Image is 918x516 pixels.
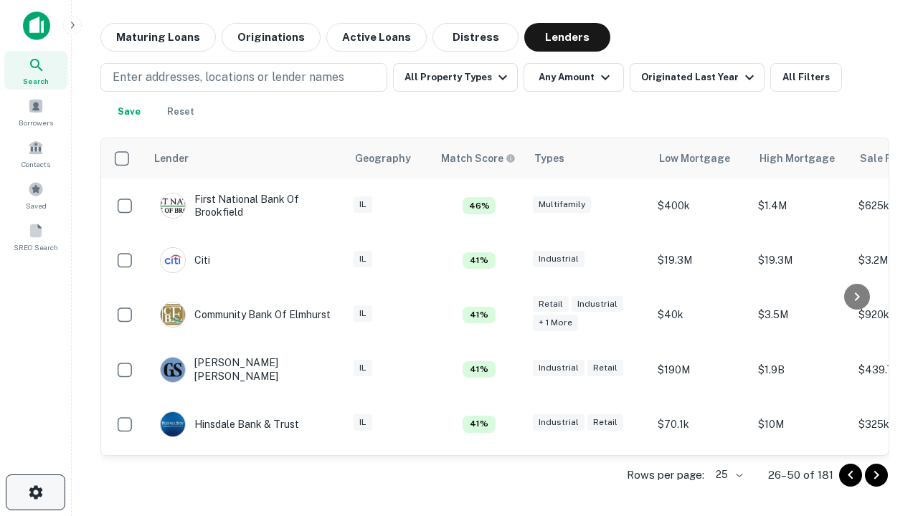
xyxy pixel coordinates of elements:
[650,138,751,178] th: Low Mortgage
[533,414,585,431] div: Industrial
[587,414,623,431] div: Retail
[222,23,321,52] button: Originations
[355,150,411,167] div: Geography
[354,251,372,267] div: IL
[354,305,372,322] div: IL
[393,63,518,92] button: All Property Types
[751,397,851,451] td: $10M
[161,248,185,272] img: picture
[627,467,704,484] p: Rows per page:
[572,296,623,312] div: Industrial
[441,150,516,166] div: Capitalize uses an advanced AI algorithm to match your search with the best lender. The match sco...
[106,97,152,126] button: Save your search to get updates of matches that match your search criteria.
[650,287,751,342] td: $40k
[19,117,53,128] span: Borrowers
[354,196,372,213] div: IL
[463,416,496,433] div: Matching Properties: 9, hasApolloMatch: undefined
[751,233,851,287] td: $19.3M
[533,196,591,213] div: Multifamily
[26,200,47,211] span: Saved
[161,302,185,327] img: picture
[650,397,751,451] td: $70.1k
[441,150,513,166] h6: Match Score
[113,69,344,86] p: Enter addresses, locations or lender names
[650,233,751,287] td: $19.3M
[4,217,67,256] a: SREO Search
[751,451,851,506] td: $3.3M
[650,342,751,396] td: $190M
[432,138,526,178] th: Capitalize uses an advanced AI algorithm to match your search with the best lender. The match sco...
[463,197,496,214] div: Matching Properties: 10, hasApolloMatch: undefined
[463,307,496,324] div: Matching Properties: 9, hasApolloMatch: undefined
[354,414,372,431] div: IL
[4,51,67,90] a: Search
[160,411,299,437] div: Hinsdale Bank & Trust
[326,23,427,52] button: Active Loans
[22,158,50,170] span: Contacts
[161,193,185,218] img: picture
[463,361,496,378] div: Matching Properties: 9, hasApolloMatch: undefined
[14,242,58,253] span: SREO Search
[524,63,624,92] button: Any Amount
[524,23,610,52] button: Lenders
[839,464,862,487] button: Go to previous page
[533,315,578,331] div: + 1 more
[710,464,745,485] div: 25
[865,464,888,487] button: Go to next page
[533,360,585,376] div: Industrial
[533,296,569,312] div: Retail
[154,150,189,167] div: Lender
[650,451,751,506] td: $243k
[587,360,623,376] div: Retail
[4,92,67,131] a: Borrowers
[770,63,842,92] button: All Filters
[659,150,730,167] div: Low Mortgage
[751,342,851,396] td: $1.9B
[23,75,49,87] span: Search
[751,138,851,178] th: High Mortgage
[346,138,432,178] th: Geography
[100,23,216,52] button: Maturing Loans
[526,138,650,178] th: Types
[100,63,387,92] button: Enter addresses, locations or lender names
[4,176,67,214] a: Saved
[161,412,185,436] img: picture
[533,251,585,267] div: Industrial
[846,355,918,424] iframe: Chat Widget
[4,134,67,173] a: Contacts
[760,150,835,167] div: High Mortgage
[160,356,332,382] div: [PERSON_NAME] [PERSON_NAME]
[354,360,372,376] div: IL
[146,138,346,178] th: Lender
[160,247,210,273] div: Citi
[160,302,331,328] div: Community Bank Of Elmhurst
[768,467,833,484] p: 26–50 of 181
[158,97,204,126] button: Reset
[751,287,851,342] td: $3.5M
[463,252,496,269] div: Matching Properties: 9, hasApolloMatch: undefined
[650,178,751,233] td: $400k
[432,23,519,52] button: Distress
[534,150,564,167] div: Types
[23,11,50,40] img: capitalize-icon.png
[641,69,758,86] div: Originated Last Year
[160,193,332,219] div: First National Bank Of Brookfield
[161,358,185,382] img: picture
[751,178,851,233] td: $1.4M
[630,63,765,92] button: Originated Last Year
